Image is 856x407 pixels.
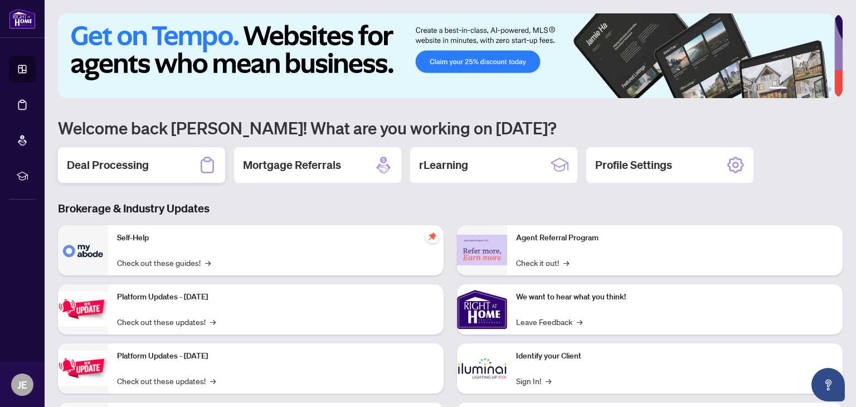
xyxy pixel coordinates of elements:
button: 2 [791,87,796,91]
h2: Mortgage Referrals [243,157,341,173]
h2: rLearning [419,157,468,173]
span: → [205,256,211,269]
h1: Welcome back [PERSON_NAME]! What are you working on [DATE]? [58,117,843,138]
img: Self-Help [58,225,108,275]
img: Agent Referral Program [457,235,507,265]
button: 4 [809,87,814,91]
p: Platform Updates - [DATE] [117,350,435,362]
a: Sign In!→ [516,375,551,387]
p: Self-Help [117,232,435,244]
p: Platform Updates - [DATE] [117,291,435,303]
p: Identify your Client [516,350,834,362]
h2: Deal Processing [67,157,149,173]
span: → [546,375,551,387]
img: Platform Updates - July 21, 2025 [58,292,108,327]
img: Identify your Client [457,343,507,394]
a: Check out these guides!→ [117,256,211,269]
h3: Brokerage & Industry Updates [58,201,843,216]
button: 3 [800,87,805,91]
a: Check it out!→ [516,256,569,269]
img: Slide 0 [58,13,834,98]
span: pushpin [426,230,439,243]
p: Agent Referral Program [516,232,834,244]
span: → [563,256,569,269]
button: 5 [818,87,823,91]
a: Check out these updates!→ [117,316,216,328]
h2: Profile Settings [595,157,672,173]
img: We want to hear what you think! [457,284,507,335]
a: Check out these updates!→ [117,375,216,387]
p: We want to hear what you think! [516,291,834,303]
button: 6 [827,87,831,91]
span: → [210,316,216,328]
button: Open asap [811,368,845,401]
a: Leave Feedback→ [516,316,582,328]
span: JE [17,377,27,393]
span: → [210,375,216,387]
img: logo [9,8,36,29]
span: → [577,316,582,328]
button: 1 [769,87,787,91]
img: Platform Updates - July 8, 2025 [58,351,108,386]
